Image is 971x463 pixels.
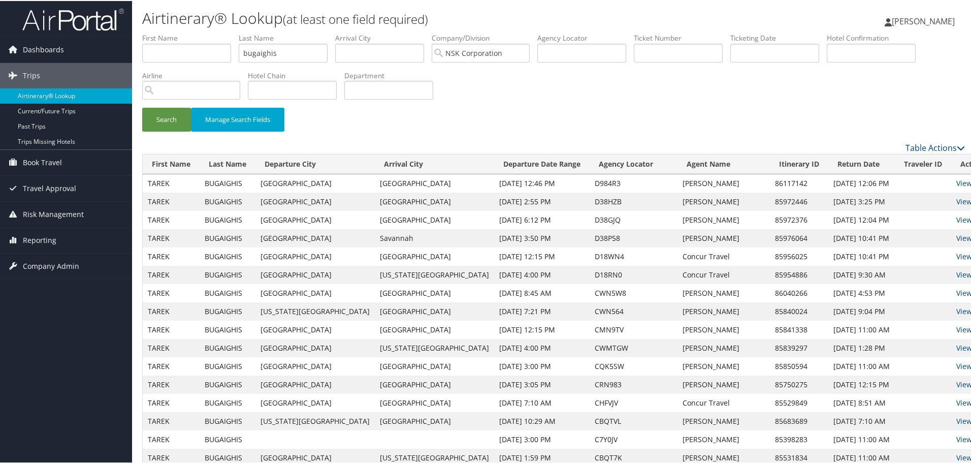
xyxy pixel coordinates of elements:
[143,228,200,246] td: TAREK
[375,246,494,265] td: [GEOGRAPHIC_DATA]
[494,356,590,375] td: [DATE] 3:00 PM
[770,228,828,246] td: 85976064
[827,32,923,42] label: Hotel Confirmation
[255,375,375,393] td: [GEOGRAPHIC_DATA]
[255,356,375,375] td: [GEOGRAPHIC_DATA]
[143,283,200,301] td: TAREK
[375,338,494,356] td: [US_STATE][GEOGRAPHIC_DATA]
[770,301,828,320] td: 85840024
[828,228,895,246] td: [DATE] 10:41 PM
[375,301,494,320] td: [GEOGRAPHIC_DATA]
[375,375,494,393] td: [GEOGRAPHIC_DATA]
[770,393,828,411] td: 85529849
[143,173,200,192] td: TAREK
[375,153,494,173] th: Arrival City: activate to sort column ascending
[23,201,84,226] span: Risk Management
[730,32,827,42] label: Ticketing Date
[143,429,200,448] td: TAREK
[200,246,255,265] td: BUGAIGHIS
[191,107,284,131] button: Manage Search Fields
[590,356,677,375] td: CQK5SW
[590,265,677,283] td: D18RN0
[494,246,590,265] td: [DATE] 12:15 PM
[677,283,770,301] td: [PERSON_NAME]
[375,173,494,192] td: [GEOGRAPHIC_DATA]
[142,70,248,80] label: Airline
[828,429,895,448] td: [DATE] 11:00 AM
[590,320,677,338] td: CMN9TV
[494,210,590,228] td: [DATE] 6:12 PM
[494,173,590,192] td: [DATE] 12:46 PM
[23,227,56,252] span: Reporting
[375,210,494,228] td: [GEOGRAPHIC_DATA]
[375,265,494,283] td: [US_STATE][GEOGRAPHIC_DATA]
[494,283,590,301] td: [DATE] 8:45 AM
[344,70,441,80] label: Department
[828,283,895,301] td: [DATE] 4:53 PM
[677,228,770,246] td: [PERSON_NAME]
[677,429,770,448] td: [PERSON_NAME]
[677,301,770,320] td: [PERSON_NAME]
[200,283,255,301] td: BUGAIGHIS
[828,265,895,283] td: [DATE] 9:30 AM
[677,173,770,192] td: [PERSON_NAME]
[770,338,828,356] td: 85839297
[828,153,895,173] th: Return Date: activate to sort column ascending
[590,228,677,246] td: D38P58
[770,320,828,338] td: 85841338
[143,192,200,210] td: TAREK
[770,429,828,448] td: 85398283
[828,338,895,356] td: [DATE] 1:28 PM
[677,246,770,265] td: Concur Travel
[634,32,730,42] label: Ticket Number
[677,153,770,173] th: Agent Name
[770,283,828,301] td: 86040266
[255,393,375,411] td: [GEOGRAPHIC_DATA]
[143,301,200,320] td: TAREK
[537,32,634,42] label: Agency Locator
[590,153,677,173] th: Agency Locator: activate to sort column ascending
[494,320,590,338] td: [DATE] 12:15 PM
[200,228,255,246] td: BUGAIGHIS
[677,356,770,375] td: [PERSON_NAME]
[590,210,677,228] td: D38GJQ
[143,320,200,338] td: TAREK
[255,320,375,338] td: [GEOGRAPHIC_DATA]
[200,411,255,429] td: BUGAIGHIS
[590,338,677,356] td: CWMTGW
[200,429,255,448] td: BUGAIGHIS
[375,283,494,301] td: [GEOGRAPHIC_DATA]
[828,356,895,375] td: [DATE] 11:00 AM
[677,192,770,210] td: [PERSON_NAME]
[255,301,375,320] td: [US_STATE][GEOGRAPHIC_DATA]
[770,192,828,210] td: 85972446
[335,32,432,42] label: Arrival City
[255,192,375,210] td: [GEOGRAPHIC_DATA]
[494,393,590,411] td: [DATE] 7:10 AM
[200,265,255,283] td: BUGAIGHIS
[432,32,537,42] label: Company/Division
[23,149,62,174] span: Book Travel
[590,246,677,265] td: D18WN4
[375,228,494,246] td: Savannah
[828,393,895,411] td: [DATE] 8:51 AM
[590,375,677,393] td: CRN983
[255,411,375,429] td: [US_STATE][GEOGRAPHIC_DATA]
[375,411,494,429] td: [GEOGRAPHIC_DATA]
[23,62,40,87] span: Trips
[255,265,375,283] td: [GEOGRAPHIC_DATA]
[828,210,895,228] td: [DATE] 12:04 PM
[143,338,200,356] td: TAREK
[143,210,200,228] td: TAREK
[677,375,770,393] td: [PERSON_NAME]
[200,375,255,393] td: BUGAIGHIS
[142,32,239,42] label: First Name
[200,320,255,338] td: BUGAIGHIS
[143,265,200,283] td: TAREK
[494,338,590,356] td: [DATE] 4:00 PM
[770,375,828,393] td: 85750275
[494,265,590,283] td: [DATE] 4:00 PM
[895,153,951,173] th: Traveler ID: activate to sort column ascending
[283,10,428,26] small: (at least one field required)
[255,338,375,356] td: [GEOGRAPHIC_DATA]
